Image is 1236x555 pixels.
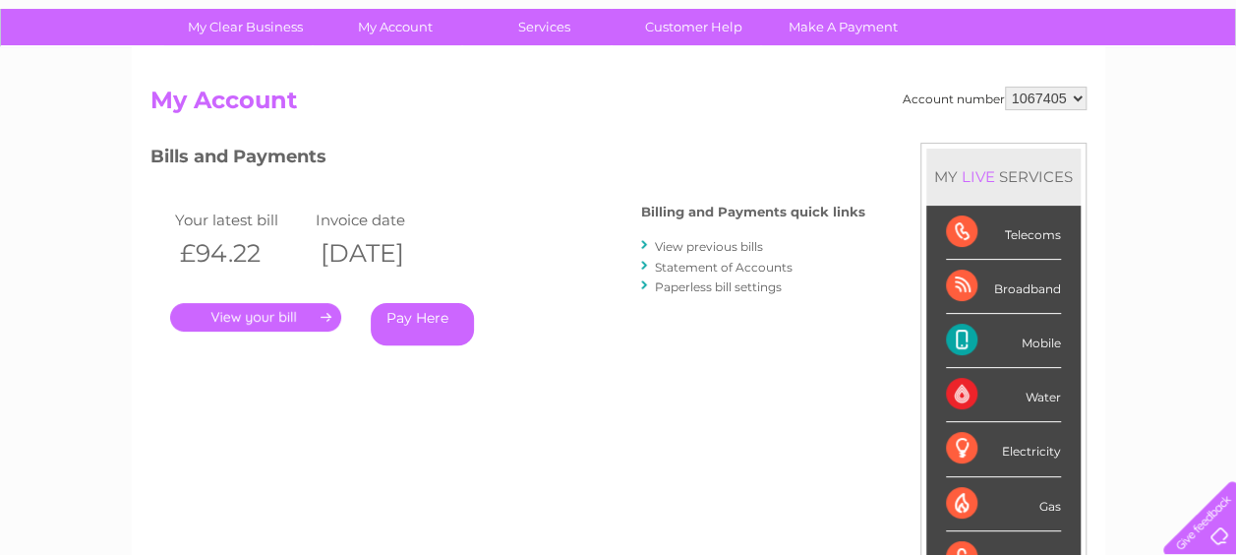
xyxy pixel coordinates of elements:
[150,143,865,177] h3: Bills and Payments
[1105,84,1153,98] a: Contact
[371,303,474,345] a: Pay Here
[311,233,452,274] th: [DATE]
[43,51,144,111] img: logo.png
[946,314,1061,368] div: Mobile
[946,422,1061,476] div: Electricity
[946,368,1061,422] div: Water
[1171,84,1217,98] a: Log out
[170,303,341,332] a: .
[958,167,999,186] div: LIVE
[939,84,982,98] a: Energy
[655,239,763,254] a: View previous bills
[613,9,775,45] a: Customer Help
[926,149,1081,205] div: MY SERVICES
[314,9,476,45] a: My Account
[1065,84,1093,98] a: Blog
[655,260,793,275] a: Statement of Accounts
[170,207,312,233] td: Your latest bill
[994,84,1053,98] a: Telecoms
[154,11,1084,95] div: Clear Business is a trading name of Verastar Limited (registered in [GEOGRAPHIC_DATA] No. 3667643...
[463,9,625,45] a: Services
[311,207,452,233] td: Invoice date
[170,233,312,274] th: £94.22
[641,205,865,219] h4: Billing and Payments quick links
[903,87,1087,110] div: Account number
[946,477,1061,531] div: Gas
[946,260,1061,314] div: Broadband
[150,87,1087,124] h2: My Account
[655,279,782,294] a: Paperless bill settings
[164,9,326,45] a: My Clear Business
[865,10,1001,34] a: 0333 014 3131
[890,84,927,98] a: Water
[946,206,1061,260] div: Telecoms
[762,9,924,45] a: Make A Payment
